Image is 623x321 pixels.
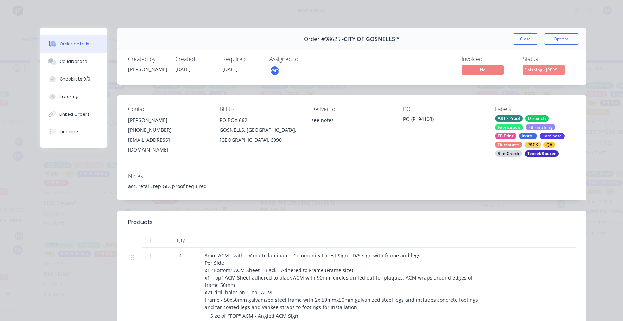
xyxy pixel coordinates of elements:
[525,150,559,157] div: Texcel/Router
[128,65,167,73] div: [PERSON_NAME]
[179,252,182,259] span: 1
[222,66,238,72] span: [DATE]
[128,173,576,180] div: Notes
[220,115,300,125] div: PO BOX 662
[59,76,90,82] div: Checklists 0/0
[523,65,565,76] button: Finishing - [PERSON_NAME]...
[128,135,209,155] div: [EMAIL_ADDRESS][DOMAIN_NAME]
[544,33,579,45] button: Options
[128,125,209,135] div: [PHONE_NUMBER]
[59,129,78,135] div: Timeline
[523,65,565,74] span: Finishing - [PERSON_NAME]...
[344,36,400,43] span: CITY OF GOSNELLS *
[40,123,107,141] button: Timeline
[40,105,107,123] button: Linked Orders
[40,88,107,105] button: Tracking
[269,65,280,76] button: GD
[495,124,523,130] div: Fabrication
[220,106,300,113] div: Bill to
[269,56,340,63] div: Assigned to
[495,133,516,139] div: FB Print
[526,124,555,130] div: FB Finishing
[311,106,392,113] div: Deliver to
[59,111,90,117] div: Linked Orders
[59,94,79,100] div: Tracking
[128,115,209,125] div: [PERSON_NAME]
[59,58,87,65] div: Collaborate
[403,115,484,125] div: PO (P194103)
[175,66,191,72] span: [DATE]
[523,56,576,63] div: Status
[311,115,392,125] div: see notes
[59,41,89,47] div: Order details
[220,115,300,145] div: PO BOX 662GOSNELLS, [GEOGRAPHIC_DATA], [GEOGRAPHIC_DATA], 6990
[519,133,537,139] div: Install
[40,53,107,70] button: Collaborate
[543,142,555,148] div: QA
[513,33,538,45] button: Close
[205,252,479,310] span: 3mm ACM - with UV matte laminate - Community Forest Sign - D/S sign with frame and legs Per Side ...
[304,36,344,43] span: Order #98625 -
[462,56,514,63] div: Invoiced
[525,115,549,122] div: Dispatch
[495,142,522,148] div: Outsource
[128,106,209,113] div: Contact
[462,65,504,74] span: No
[128,56,167,63] div: Created by
[495,115,523,122] div: ART - Proof
[495,106,576,113] div: Labels
[540,133,565,139] div: Laminate
[40,35,107,53] button: Order details
[128,115,209,155] div: [PERSON_NAME][PHONE_NUMBER][EMAIL_ADDRESS][DOMAIN_NAME]
[222,56,261,63] div: Required
[128,218,153,226] div: Products
[403,106,484,113] div: PO
[495,150,522,157] div: Site Check
[40,70,107,88] button: Checklists 0/0
[525,142,541,148] div: PACK
[220,125,300,145] div: GOSNELLS, [GEOGRAPHIC_DATA], [GEOGRAPHIC_DATA], 6990
[311,115,392,138] div: see notes
[128,182,576,190] div: acc, retail, rep GD, proof required
[175,56,214,63] div: Created
[160,233,202,248] div: Qty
